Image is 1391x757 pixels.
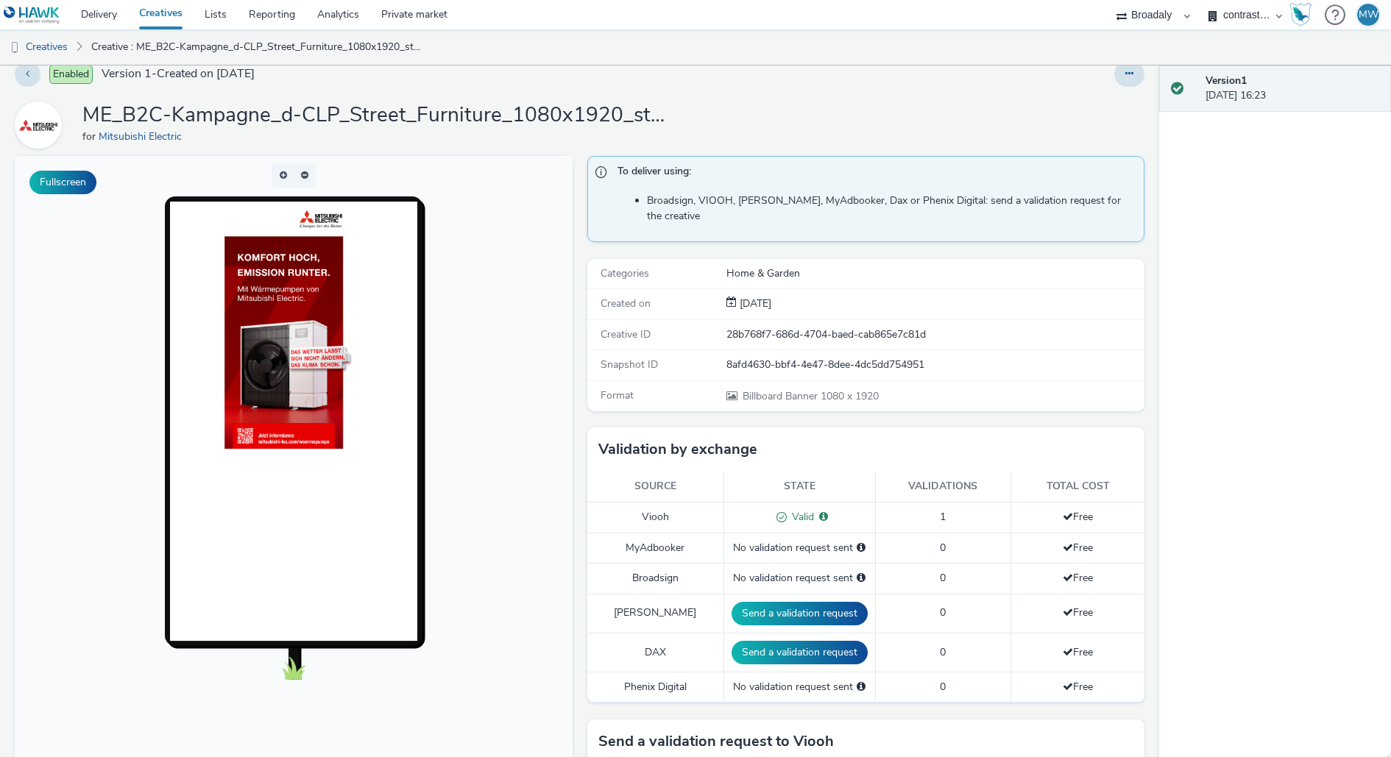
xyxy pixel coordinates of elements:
a: Mitsubishi Electric [99,129,188,143]
div: MW [1359,4,1378,26]
td: Viooh [587,502,724,533]
h3: Send a validation request to Viooh [598,731,834,753]
div: Creation 29 September 2025, 16:23 [737,296,771,311]
td: MyAdbooker [587,533,724,563]
div: No validation request sent [732,541,868,555]
span: Free [1063,680,1093,694]
div: Please select a deal below and click on Send to send a validation request to Broadsign. [857,571,866,586]
span: for [82,129,99,143]
span: 0 [940,680,946,694]
div: [DATE] 16:23 [1206,74,1379,104]
span: Free [1063,541,1093,555]
span: Version 1 - Created on [DATE] [102,65,255,82]
span: Free [1063,605,1093,619]
img: Mitsubishi Electric [17,104,60,146]
span: [DATE] [737,296,771,310]
th: State [723,472,875,502]
span: 0 [940,571,946,585]
span: Enabled [49,65,93,84]
div: No validation request sent [732,571,868,586]
img: Advertisement preview [210,46,348,293]
td: [PERSON_NAME] [587,594,724,633]
strong: Version 1 [1206,74,1247,88]
span: 0 [940,645,946,659]
span: Free [1063,571,1093,585]
span: 1 [940,510,946,524]
span: Billboard Banner [743,389,821,403]
div: 28b768f7-686d-4704-baed-cab865e7c81d [726,327,1143,342]
span: Snapshot ID [601,358,658,372]
th: Validations [875,472,1011,502]
span: Categories [601,266,649,280]
div: No validation request sent [732,680,868,694]
div: Please select a deal below and click on Send to send a validation request to Phenix Digital. [857,680,866,694]
span: Free [1063,645,1093,659]
div: 8afd4630-bbf4-4e47-8dee-4dc5dd754951 [726,358,1143,372]
td: Broadsign [587,564,724,594]
span: 0 [940,605,946,619]
button: Send a validation request [732,602,868,625]
span: Valid [787,510,814,524]
img: undefined Logo [4,6,60,24]
a: Mitsubishi Electric [15,118,68,132]
a: Hawk Academy [1289,3,1317,26]
span: Free [1063,510,1093,524]
th: Source [587,472,724,502]
img: dooh [7,40,22,55]
img: Hawk Academy [1289,3,1312,26]
h3: Validation by exchange [598,438,757,461]
li: Broadsign, VIOOH, [PERSON_NAME], MyAdbooker, Dax or Phenix Digital: send a validation request for... [647,193,1137,224]
a: Creative : ME_B2C-Kampagne_d-CLP_Street_Furniture_1080x1920_static [84,29,432,65]
div: Home & Garden [726,266,1143,281]
button: Send a validation request [732,641,868,664]
span: Created on [601,296,651,310]
span: Creative ID [601,327,651,341]
td: Phenix Digital [587,672,724,702]
div: Please select a deal below and click on Send to send a validation request to MyAdbooker. [857,541,866,555]
span: 0 [940,541,946,555]
th: Total cost [1011,472,1144,502]
span: 1080 x 1920 [741,389,879,403]
button: Fullscreen [29,171,96,194]
span: Format [601,388,634,402]
td: DAX [587,633,724,672]
span: To deliver using: [617,164,1130,183]
h1: ME_B2C-Kampagne_d-CLP_Street_Furniture_1080x1920_static [82,102,671,129]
